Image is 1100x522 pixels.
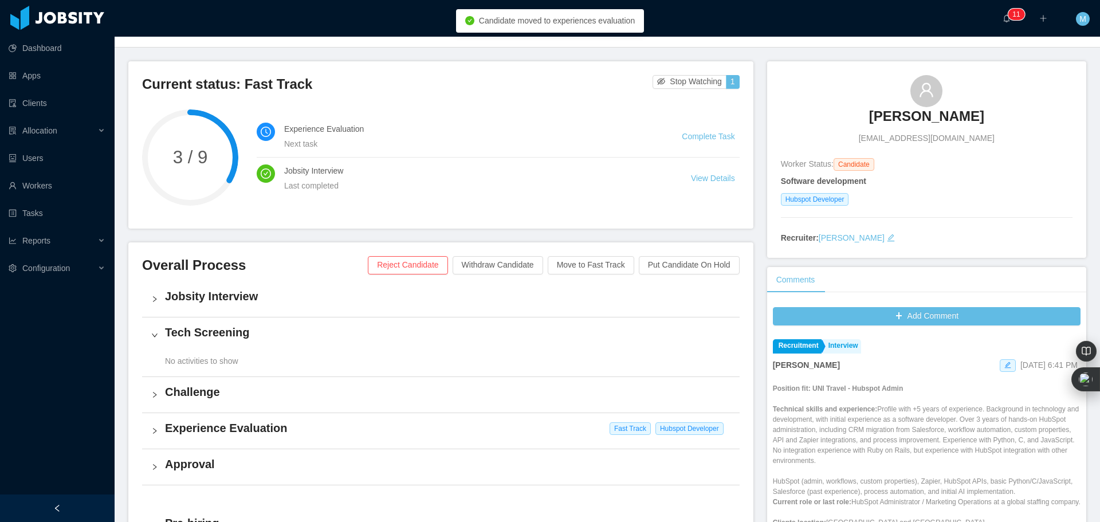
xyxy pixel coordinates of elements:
a: View Details [691,174,735,183]
i: icon: plus [1039,14,1047,22]
span: Candidate [834,158,874,171]
div: Comments [767,267,824,293]
div: Last completed [284,179,663,192]
span: Candidate moved to experiences evaluation [479,16,635,25]
span: [EMAIL_ADDRESS][DOMAIN_NAME] [859,132,995,144]
button: Put Candidate On Hold [639,256,740,274]
a: icon: profileTasks [9,202,105,225]
h4: Jobsity Interview [165,288,730,304]
strong: Technical skills and experience: [773,405,878,413]
i: icon: right [151,296,158,303]
button: Move to Fast Track [548,256,634,274]
div: icon: rightChallenge [142,377,740,413]
h4: Tech Screening [165,324,730,340]
button: 1 [726,75,740,89]
strong: Current role or last role: [773,498,851,506]
div: Next task [284,138,654,150]
span: No activities to show [151,356,238,366]
i: icon: setting [9,264,17,272]
p: 1 [1012,9,1016,20]
strong: Position fit: UNI Travel - Hubspot Admin [773,384,903,393]
sup: 11 [1008,9,1024,20]
a: [PERSON_NAME] [819,233,885,242]
i: icon: bell [1003,14,1011,22]
div: icon: rightTech Screening [142,317,740,353]
span: Hubspot Developer [781,193,849,206]
strong: Software development [781,176,866,186]
a: icon: userWorkers [9,174,105,197]
div: icon: rightExperience Evaluation [142,413,740,449]
i: icon: solution [9,127,17,135]
span: Configuration [22,264,70,273]
div: icon: rightJobsity Interview [142,281,740,317]
h4: Experience Evaluation [284,123,654,135]
button: icon: plusAdd Comment [773,307,1081,325]
span: Allocation [22,126,57,135]
p: 1 [1016,9,1020,20]
span: Fast Track [610,422,651,435]
i: icon: check-circle [261,168,271,179]
button: Withdraw Candidate [453,256,543,274]
h4: Challenge [165,384,730,400]
i: icon: user [918,82,934,98]
i: icon: edit [887,234,895,242]
h4: Experience Evaluation [165,420,730,436]
i: icon: right [151,332,158,339]
i: icon: check-circle [465,16,474,25]
i: icon: clock-circle [261,127,271,137]
a: icon: auditClients [9,92,105,115]
strong: [PERSON_NAME] [773,360,840,370]
i: icon: right [151,391,158,398]
span: Reports [22,236,50,245]
i: icon: right [151,427,158,434]
a: Complete Task [682,132,734,141]
button: icon: eye-invisibleStop Watching [653,75,726,89]
i: icon: edit [1004,362,1011,368]
a: icon: pie-chartDashboard [9,37,105,60]
button: Reject Candidate [368,256,447,274]
a: Recruitment [773,339,822,354]
h3: [PERSON_NAME] [869,107,984,125]
a: icon: appstoreApps [9,64,105,87]
span: Worker Status: [781,159,834,168]
i: icon: line-chart [9,237,17,245]
a: Interview [823,339,861,354]
span: M [1079,12,1086,26]
span: [DATE] 6:41 PM [1020,360,1078,370]
span: Hubspot Developer [655,422,724,435]
span: 3 / 9 [142,148,238,166]
i: icon: right [151,464,158,470]
a: [PERSON_NAME] [869,107,984,132]
h3: Current status: Fast Track [142,75,653,93]
h4: Jobsity Interview [284,164,663,177]
h4: Approval [165,456,730,472]
strong: Recruiter: [781,233,819,242]
div: icon: rightApproval [142,449,740,485]
a: icon: robotUsers [9,147,105,170]
h3: Overall Process [142,256,368,274]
